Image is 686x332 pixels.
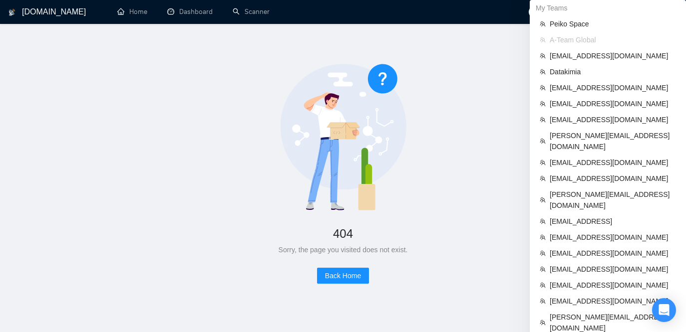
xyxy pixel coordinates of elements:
span: team [540,160,546,166]
span: [EMAIL_ADDRESS][DOMAIN_NAME] [550,248,676,259]
span: [EMAIL_ADDRESS][DOMAIN_NAME] [550,157,676,168]
a: homeHome [117,7,147,16]
span: [PERSON_NAME][EMAIL_ADDRESS][DOMAIN_NAME] [550,130,676,152]
span: [EMAIL_ADDRESS][DOMAIN_NAME] [550,173,676,184]
span: team [540,53,546,59]
div: Sorry, the page you visited does not exist. [32,244,654,255]
span: team [540,85,546,91]
span: team [540,21,546,27]
span: A-Team Global [550,34,676,45]
span: team [540,250,546,256]
span: team [540,266,546,272]
a: dashboardDashboard [167,7,213,16]
span: [EMAIL_ADDRESS][DOMAIN_NAME] [550,296,676,307]
span: team [540,218,546,224]
span: [EMAIL_ADDRESS] [550,216,676,227]
span: [EMAIL_ADDRESS][DOMAIN_NAME] [550,114,676,125]
span: team [540,138,546,144]
span: team [540,175,546,181]
span: [EMAIL_ADDRESS][DOMAIN_NAME] [550,264,676,275]
span: team [540,37,546,43]
span: team [540,69,546,75]
a: searchScanner [233,7,270,16]
span: Back Home [325,270,361,281]
span: [EMAIL_ADDRESS][DOMAIN_NAME] [550,232,676,243]
button: Back Home [317,268,369,284]
span: team [540,197,546,203]
span: team [540,282,546,288]
span: team [540,320,546,326]
span: Peiko Space [550,18,676,29]
div: 404 [32,223,654,244]
span: [PERSON_NAME][EMAIL_ADDRESS][DOMAIN_NAME] [550,189,676,211]
span: [EMAIL_ADDRESS][DOMAIN_NAME] [550,280,676,291]
div: Open Intercom Messenger [652,298,676,322]
span: [EMAIL_ADDRESS][DOMAIN_NAME] [550,50,676,61]
span: team [540,234,546,240]
span: team [540,298,546,304]
span: team [540,101,546,107]
span: [EMAIL_ADDRESS][DOMAIN_NAME] [550,98,676,109]
span: team [540,117,546,123]
img: logo [8,4,15,20]
span: Datakimia [550,66,676,77]
span: [EMAIL_ADDRESS][DOMAIN_NAME] [550,82,676,93]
